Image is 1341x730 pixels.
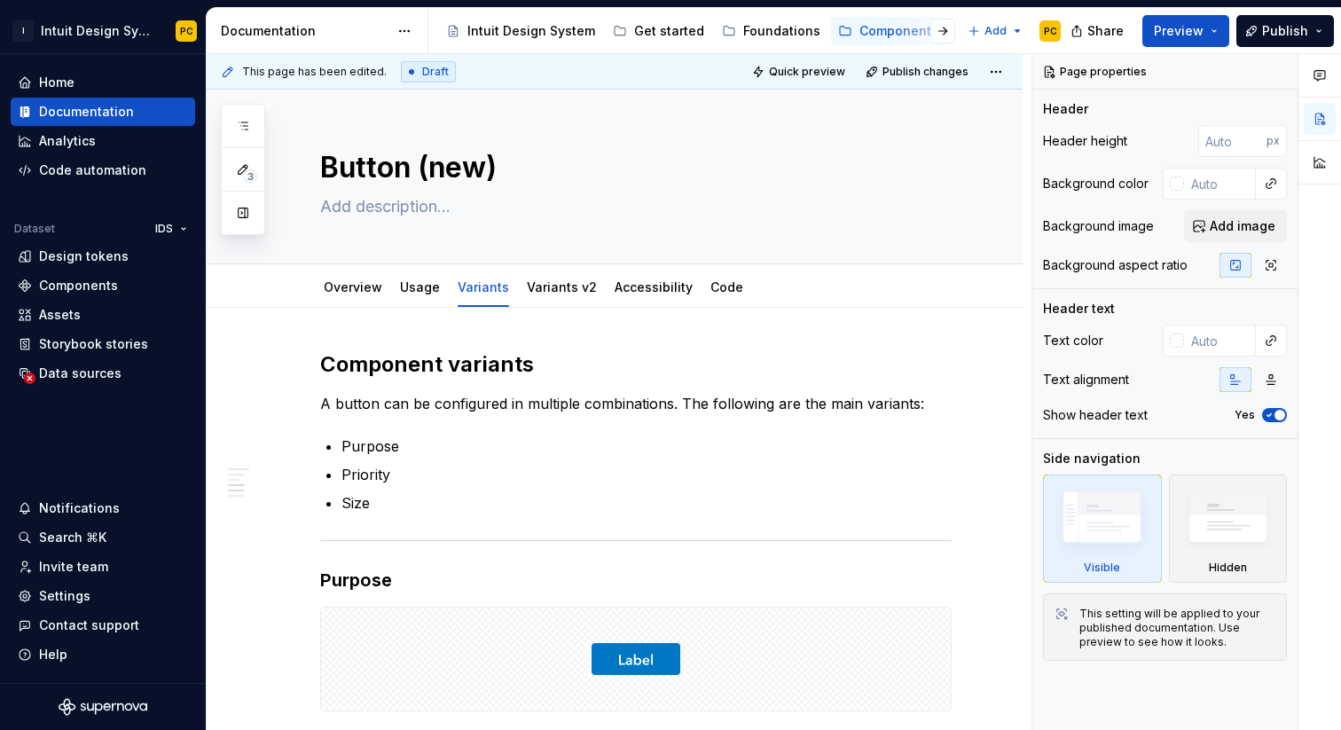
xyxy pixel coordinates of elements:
[393,268,447,305] div: Usage
[1043,300,1115,318] div: Header text
[710,279,743,294] a: Code
[1043,450,1141,467] div: Side navigation
[1087,22,1124,40] span: Share
[1043,175,1149,192] div: Background color
[439,13,959,49] div: Page tree
[39,365,122,382] div: Data sources
[341,436,952,457] p: Purpose
[1043,406,1148,424] div: Show header text
[1043,217,1154,235] div: Background image
[4,12,202,50] button: IIntuit Design SystemPC
[1169,475,1288,583] div: Hidden
[11,330,195,358] a: Storybook stories
[1079,607,1275,649] div: This setting will be applied to your published documentation. Use preview to see how it looks.
[615,279,693,294] a: Accessibility
[882,65,968,79] span: Publish changes
[39,616,139,634] div: Contact support
[39,558,108,576] div: Invite team
[11,494,195,522] button: Notifications
[859,22,938,40] div: Components
[11,359,195,388] a: Data sources
[1210,217,1275,235] span: Add image
[11,98,195,126] a: Documentation
[1142,15,1229,47] button: Preview
[41,22,154,40] div: Intuit Design System
[1062,15,1135,47] button: Share
[608,268,700,305] div: Accessibility
[458,279,509,294] a: Variants
[11,68,195,97] a: Home
[1209,561,1247,575] div: Hidden
[320,350,952,379] h2: Component variants
[11,156,195,184] a: Code automation
[39,335,148,353] div: Storybook stories
[39,277,118,294] div: Components
[1043,371,1129,389] div: Text alignment
[634,22,704,40] div: Get started
[984,24,1007,38] span: Add
[1266,134,1280,148] p: px
[11,301,195,329] a: Assets
[39,587,90,605] div: Settings
[1235,408,1255,422] label: Yes
[221,22,388,40] div: Documentation
[39,499,120,517] div: Notifications
[155,222,173,236] span: IDS
[180,24,193,38] div: PC
[1044,24,1057,38] div: PC
[39,132,96,150] div: Analytics
[11,523,195,552] button: Search ⌘K
[39,306,81,324] div: Assets
[320,393,952,414] p: A button can be configured in multiple combinations. The following are the main variants:
[439,17,602,45] a: Intuit Design System
[467,22,595,40] div: Intuit Design System
[39,103,134,121] div: Documentation
[743,22,820,40] div: Foundations
[341,492,952,514] p: Size
[1043,100,1088,118] div: Header
[11,127,195,155] a: Analytics
[1043,475,1162,583] div: Visible
[11,242,195,271] a: Design tokens
[59,698,147,716] svg: Supernova Logo
[1184,168,1256,200] input: Auto
[14,222,55,236] div: Dataset
[39,646,67,663] div: Help
[39,247,129,265] div: Design tokens
[860,59,976,84] button: Publish changes
[715,17,827,45] a: Foundations
[1198,125,1266,157] input: Auto
[11,582,195,610] a: Settings
[1043,256,1188,274] div: Background aspect ratio
[1154,22,1204,40] span: Preview
[147,216,195,241] button: IDS
[317,268,389,305] div: Overview
[422,65,449,79] span: Draft
[703,268,750,305] div: Code
[243,169,257,184] span: 3
[747,59,853,84] button: Quick preview
[769,65,845,79] span: Quick preview
[341,464,952,485] p: Priority
[527,279,597,294] a: Variants v2
[12,20,34,42] div: I
[520,268,604,305] div: Variants v2
[11,640,195,669] button: Help
[451,268,516,305] div: Variants
[1236,15,1334,47] button: Publish
[1262,22,1308,40] span: Publish
[831,17,945,45] a: Components
[1184,210,1287,242] button: Add image
[39,74,74,91] div: Home
[317,146,948,189] textarea: Button (new)
[1084,561,1120,575] div: Visible
[39,161,146,179] div: Code automation
[1043,332,1103,349] div: Text color
[320,568,952,593] h3: Purpose
[400,279,440,294] a: Usage
[1184,325,1256,357] input: Auto
[324,279,382,294] a: Overview
[39,529,106,546] div: Search ⌘K
[1043,132,1127,150] div: Header height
